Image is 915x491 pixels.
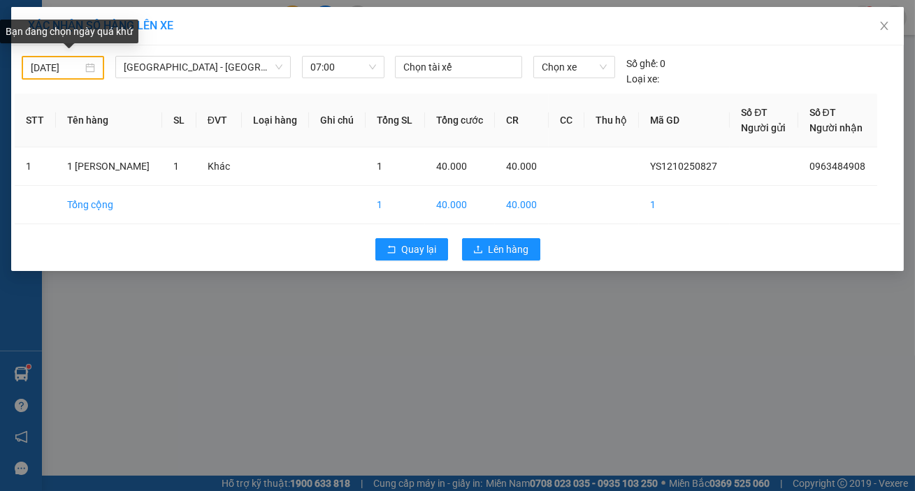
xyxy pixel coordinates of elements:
span: 1 [173,161,179,172]
td: Khác [196,147,242,186]
span: XÁC NHẬN SỐ HÀNG LÊN XE [28,19,173,32]
span: Người nhận [809,122,863,133]
span: Người gửi [741,122,786,133]
td: 40.000 [495,186,549,224]
span: Lên hàng [489,242,529,257]
td: 40.000 [425,186,496,224]
th: STT [15,94,56,147]
td: 1 [PERSON_NAME] [56,147,162,186]
input: 11/10/2025 [31,60,82,75]
span: 0963484908 [809,161,865,172]
span: Gửi [10,57,25,68]
span: 19009397 [109,20,150,31]
span: Quay lại [402,242,437,257]
div: 0 [626,56,665,71]
th: Tên hàng [56,94,162,147]
th: Ghi chú [309,94,366,147]
th: Mã GD [639,94,730,147]
span: Số ghế: [626,56,658,71]
span: 40.000 [436,161,467,172]
td: Tổng cộng [56,186,162,224]
th: Tổng SL [366,94,424,147]
span: - [41,36,44,47]
span: 1 [377,161,382,172]
span: DCT20/51A Phường [GEOGRAPHIC_DATA] [41,64,160,88]
span: VP [GEOGRAPHIC_DATA] - [41,50,185,88]
span: Số ĐT [741,107,768,118]
span: - [43,95,109,107]
span: Số ĐT [809,107,836,118]
button: rollbackQuay lại [375,238,448,261]
span: rollback [387,244,396,256]
td: 1 [639,186,730,224]
button: Close [865,7,904,46]
span: Chọn xe [542,57,606,78]
th: CC [549,94,584,147]
td: 1 [366,186,424,224]
th: SL [162,94,196,147]
th: Loại hàng [242,94,309,147]
strong: CÔNG TY VẬN TẢI ĐỨC TRƯỞNG [30,8,180,18]
span: Hà Nội - Thái Thụy (45 chỗ) [124,57,282,78]
th: Tổng cước [425,94,496,147]
span: 07:00 [310,57,376,78]
td: 1 [15,147,56,186]
strong: HOTLINE : [59,20,106,31]
th: ĐVT [196,94,242,147]
button: uploadLên hàng [462,238,540,261]
th: CR [495,94,549,147]
span: close [879,20,890,31]
span: 0963484908 [47,95,109,107]
span: YS1210250827 [650,161,717,172]
span: 40.000 [506,161,537,172]
th: Thu hộ [584,94,639,147]
span: upload [473,244,483,256]
span: down [275,63,283,71]
span: Loại xe: [626,71,659,87]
